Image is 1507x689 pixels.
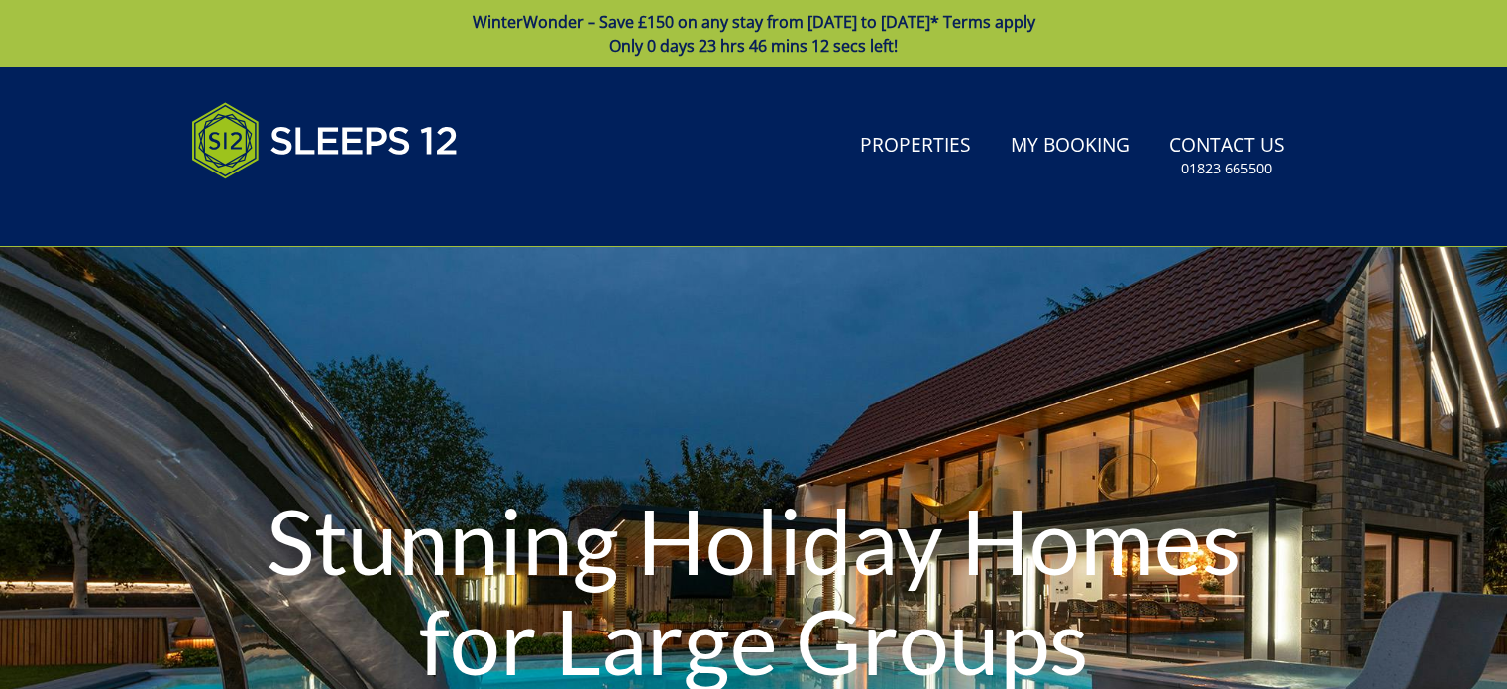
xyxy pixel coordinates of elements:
img: Sleeps 12 [191,91,459,190]
a: Contact Us01823 665500 [1161,124,1293,188]
span: Only 0 days 23 hrs 46 mins 12 secs left! [609,35,898,57]
iframe: Customer reviews powered by Trustpilot [181,202,389,219]
small: 01823 665500 [1181,159,1272,178]
a: My Booking [1003,124,1137,169]
a: Properties [852,124,979,169]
